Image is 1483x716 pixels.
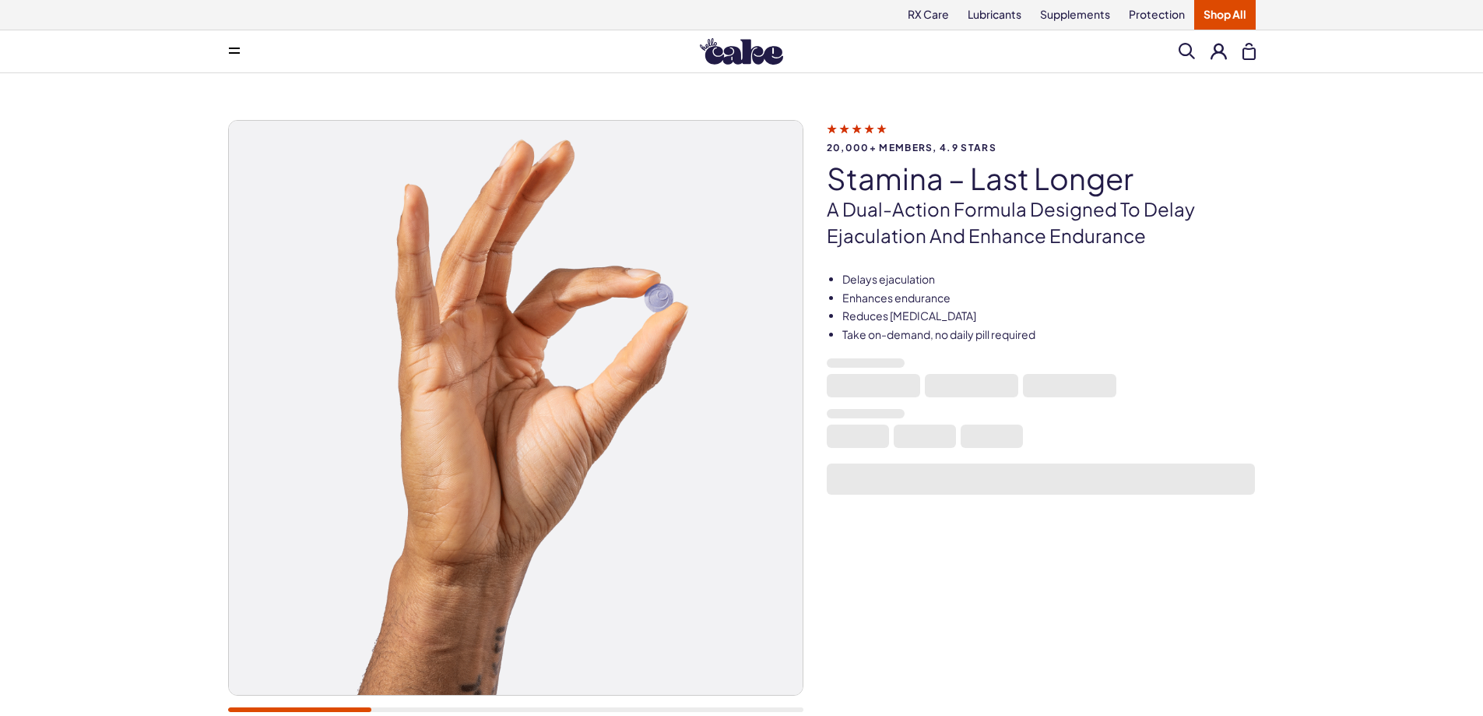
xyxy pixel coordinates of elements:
span: 20,000+ members, 4.9 stars [827,143,1256,153]
a: 20,000+ members, 4.9 stars [827,122,1256,153]
li: Delays ejaculation [842,272,1256,287]
img: Stamina – Last Longer [229,121,803,695]
li: Enhances endurance [842,291,1256,306]
h1: Stamina – Last Longer [827,162,1256,195]
li: Take on-demand, no daily pill required [842,327,1256,343]
p: A dual-action formula designed to delay ejaculation and enhance endurance [827,196,1256,249]
li: Reduces [MEDICAL_DATA] [842,309,1256,324]
img: Hello Cake [700,38,783,65]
